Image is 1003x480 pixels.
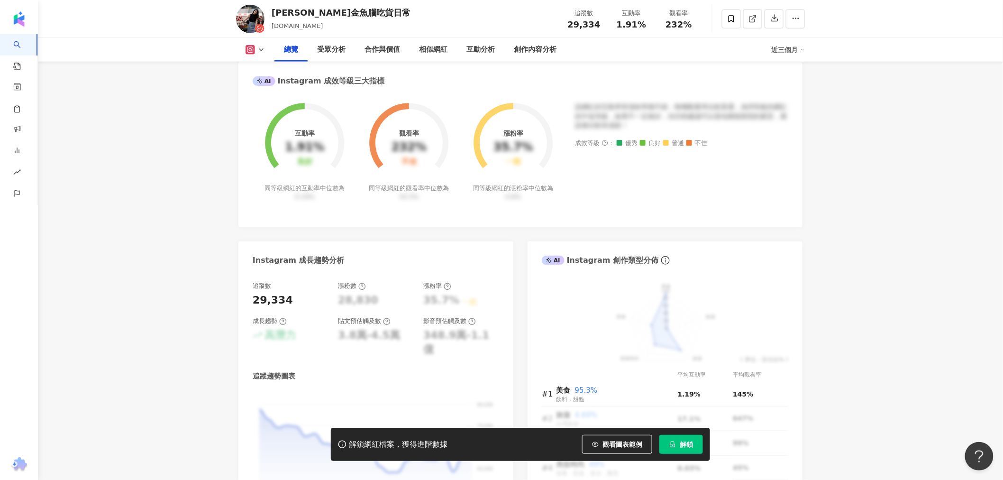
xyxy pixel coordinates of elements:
div: 影音預估觸及數 [423,317,476,325]
div: 29,334 [253,293,293,308]
div: 35.7% [493,141,533,154]
span: lock [669,441,676,448]
div: Instagram 創作類型分佈 [542,255,658,266]
span: rise [13,163,21,184]
span: 0.19% [295,193,314,200]
span: 0.8% [505,193,521,200]
span: 解鎖 [680,441,693,448]
div: 漲粉率 [423,282,451,290]
div: 平均互動率 [678,370,733,379]
div: 觀看率 [399,129,419,137]
div: 良好 [297,157,312,166]
div: 解鎖網紅檔案，獲得進階數據 [349,440,447,450]
div: 受眾分析 [317,44,346,55]
div: 成效等級 ： [575,140,788,147]
span: 觀看圖表範例 [602,441,642,448]
div: #1 [542,388,556,400]
span: 美食 [556,386,570,395]
div: 相似網紅 [419,44,447,55]
div: 漲粉率 [503,129,523,137]
div: 成長趨勢 [253,317,287,325]
div: [PERSON_NAME]金魚腦吃貨日常 [272,7,410,18]
span: 232% [666,20,692,29]
div: 該網紅的互動率和漲粉率都不錯，唯獨觀看率比較普通，為同等級的網紅的中低等級，效果不一定會好，但仍然建議可以發包開箱類型的案型，應該會比較有成效！ [575,102,788,130]
span: 1.91% [617,20,646,29]
span: 1.19% [678,390,701,398]
div: Instagram 成效等級三大指標 [253,76,384,86]
div: 觀看率 [661,9,697,18]
div: 近三個月 [772,42,805,57]
div: 互動率 [295,129,315,137]
img: chrome extension [10,457,28,472]
div: 追蹤數 [566,9,602,18]
span: [DOMAIN_NAME] [272,22,323,29]
div: 同等級網紅的觀看率中位數為 [368,184,451,201]
span: 35.5% [399,193,419,200]
div: 同等級網紅的互動率中位數為 [264,184,346,201]
span: 普通 [663,140,684,147]
span: 29,334 [567,19,600,29]
div: 1.91% [285,141,324,154]
img: KOL Avatar [236,5,264,33]
div: 不佳 [401,157,417,166]
div: 漲粉數 [338,282,366,290]
div: 平均觀看率 [733,370,788,379]
div: 總覽 [284,44,298,55]
button: 觀看圖表範例 [582,435,652,454]
div: AI [253,76,275,86]
div: 一般 [506,157,521,166]
div: 追蹤數 [253,282,271,290]
div: 互動分析 [466,44,495,55]
div: 232% [392,141,427,154]
span: 145% [733,390,753,398]
div: 同等級網紅的漲粉率中位數為 [472,184,555,201]
div: 貼文預估觸及數 [338,317,391,325]
div: 創作內容分析 [514,44,556,55]
img: logo icon [11,11,27,27]
div: Instagram 成長趨勢分析 [253,255,345,266]
a: search [13,34,32,71]
span: 95.3% [575,386,598,395]
div: 合作與價值 [365,44,400,55]
span: 飲料．甜點 [556,396,584,403]
div: AI [542,256,565,265]
span: 不佳 [686,140,707,147]
span: info-circle [660,255,671,266]
div: 追蹤趨勢圖表 [253,371,295,381]
span: 良好 [640,140,661,147]
span: 優秀 [617,140,638,147]
button: 解鎖 [659,435,703,454]
div: 互動率 [613,9,649,18]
